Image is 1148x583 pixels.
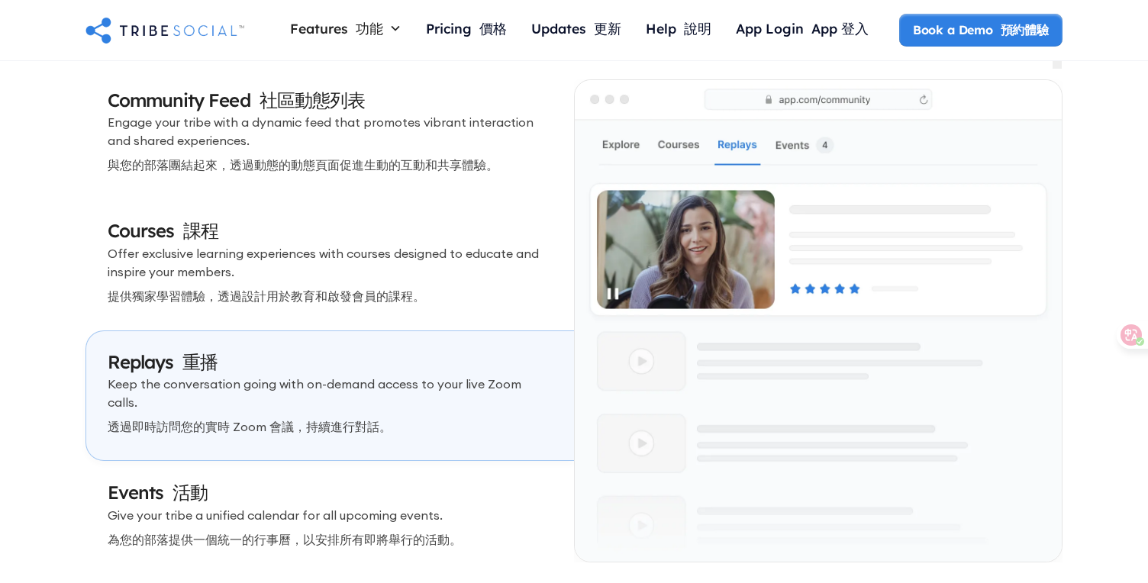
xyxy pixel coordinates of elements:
font: 與您的部落團結起來，透過動態的動態頁面促進生動的互動和共享體驗。 [108,157,498,172]
font: 更新 [594,20,621,37]
font: 重播 [182,350,218,373]
div: Help [646,20,711,37]
font: 預約體驗 [1001,22,1049,37]
font: 功能 [356,20,383,37]
div: Pricing [426,20,507,37]
font: 活動 [173,481,208,504]
h3: Community Feed [108,88,553,114]
h3: Replays [108,349,553,375]
font: 價格 [479,20,507,37]
h3: Events [108,480,553,506]
font: 社區動態列表 [260,89,365,111]
div: Updates [531,20,621,37]
img: An illustration of Replays [575,80,1062,562]
p: Offer exclusive learning experiences with courses designed to educate and inspire your members. [108,244,553,311]
a: Help 說明 [634,14,724,47]
p: Keep the conversation going with on-demand access to your live Zoom calls. [108,375,553,442]
p: Give your tribe a unified calendar for all upcoming events. [108,506,553,555]
font: App 登入 [811,20,869,37]
p: Engage your tribe with a dynamic feed that promotes vibrant interaction and shared experiences. [108,113,553,180]
font: 課程 [183,219,218,242]
a: home [85,14,244,45]
font: 提供獨家學習體驗，透過設計用於教育和啟發會員的課程。 [108,288,425,304]
a: Book a Demo 預約體驗 [899,14,1063,46]
font: 透過即時訪問您的實時 Zoom 會議，持續進行對話。 [108,419,392,434]
a: Pricing 價格 [414,14,519,47]
div: App Login [736,20,869,37]
font: 為您的部落提供一個統一的行事曆，以安排所有即將舉行的活動。 [108,532,462,547]
div: Features [290,20,383,37]
h3: Courses [108,218,553,244]
a: Updates 更新 [519,14,634,47]
div: Features 功能 [278,14,414,43]
a: App Login App 登入 [724,14,881,47]
font: 說明 [684,20,711,37]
